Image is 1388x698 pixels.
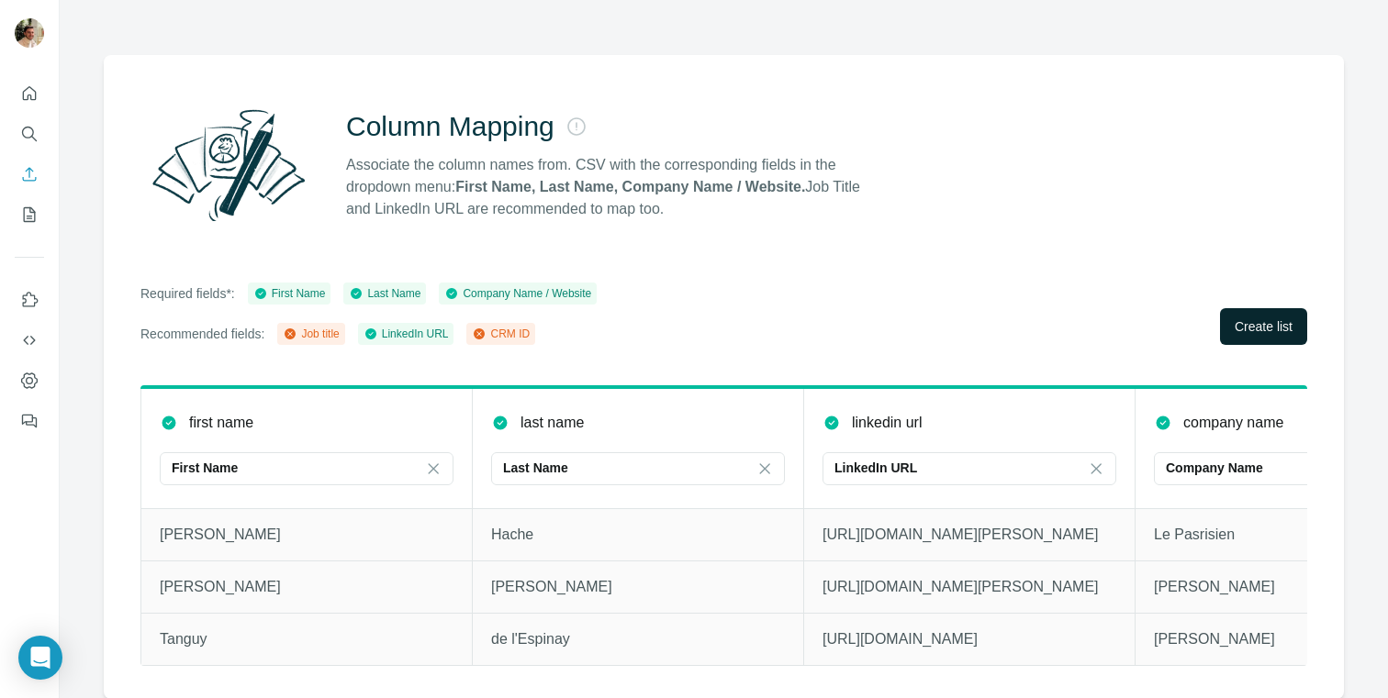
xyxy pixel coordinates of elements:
[346,110,554,143] h2: Column Mapping
[15,283,44,316] button: Use Surfe on LinkedIn
[283,326,339,342] div: Job title
[520,412,584,434] p: last name
[364,326,449,342] div: LinkedIn URL
[140,284,235,303] p: Required fields*:
[15,18,44,48] img: Avatar
[160,628,453,650] p: Tanguy
[834,459,917,477] p: LinkedIn URL
[349,285,420,302] div: Last Name
[15,324,44,357] button: Use Surfe API
[472,326,530,342] div: CRM ID
[15,404,44,438] button: Feedback
[160,524,453,546] p: [PERSON_NAME]
[346,154,877,220] p: Associate the column names from. CSV with the corresponding fields in the dropdown menu: Job Titl...
[823,576,1116,598] p: [URL][DOMAIN_NAME][PERSON_NAME]
[823,524,1116,546] p: [URL][DOMAIN_NAME][PERSON_NAME]
[491,628,785,650] p: de l'Espinay
[455,179,805,194] strong: First Name, Last Name, Company Name / Website.
[189,412,253,434] p: first name
[15,77,44,110] button: Quick start
[444,285,591,302] div: Company Name / Website
[491,524,785,546] p: Hache
[15,117,44,150] button: Search
[140,99,317,231] img: Surfe Illustration - Column Mapping
[1166,459,1263,477] p: Company Name
[15,158,44,191] button: Enrich CSV
[1220,308,1307,345] button: Create list
[253,285,326,302] div: First Name
[18,636,62,680] div: Open Intercom Messenger
[823,628,1116,650] p: [URL][DOMAIN_NAME]
[160,576,453,598] p: [PERSON_NAME]
[852,412,922,434] p: linkedin url
[1235,317,1293,336] span: Create list
[491,576,785,598] p: [PERSON_NAME]
[140,325,264,343] p: Recommended fields:
[172,459,238,477] p: First Name
[15,364,44,397] button: Dashboard
[503,459,568,477] p: Last Name
[1183,412,1283,434] p: company name
[15,198,44,231] button: My lists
